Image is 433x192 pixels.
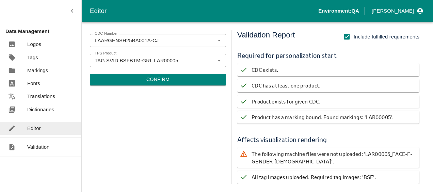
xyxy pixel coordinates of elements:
p: All tag images uploaded. Required tag images: 'BSF'. [252,173,376,181]
div: Editor [90,6,318,16]
p: Product has a marking bound. Found markings: 'LAR00005'. [252,113,394,121]
p: Translations [27,93,55,100]
p: Environment: QA [318,7,359,15]
button: Open [215,36,224,45]
p: Product exists for given CDC. [252,98,320,105]
span: Include fulfilled requirements [354,33,419,41]
p: Editor [27,125,41,132]
p: Tags [27,54,38,61]
p: Logos [27,41,41,48]
label: TPS Product [95,51,116,56]
p: Markings [27,67,48,74]
p: CDC has at least one product. [252,82,320,89]
h6: Required for personalization start [237,50,419,61]
p: Validation [27,143,50,151]
h6: Affects visualization rendering [237,134,419,145]
p: CDC exists. [252,66,278,74]
p: Fonts [27,80,40,87]
p: [PERSON_NAME] [372,7,414,15]
p: The following machine files were not uploaded: 'LAR00005_FACE-F-GENDER-[DEMOGRAPHIC_DATA]'. [252,150,417,165]
label: CDC Number [95,31,118,36]
p: Data Management [5,28,81,35]
button: Confirm [90,74,226,85]
p: Dictionaries [27,106,54,113]
h5: Validation Report [237,30,295,44]
button: Open [215,56,224,65]
button: profile [369,5,425,17]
